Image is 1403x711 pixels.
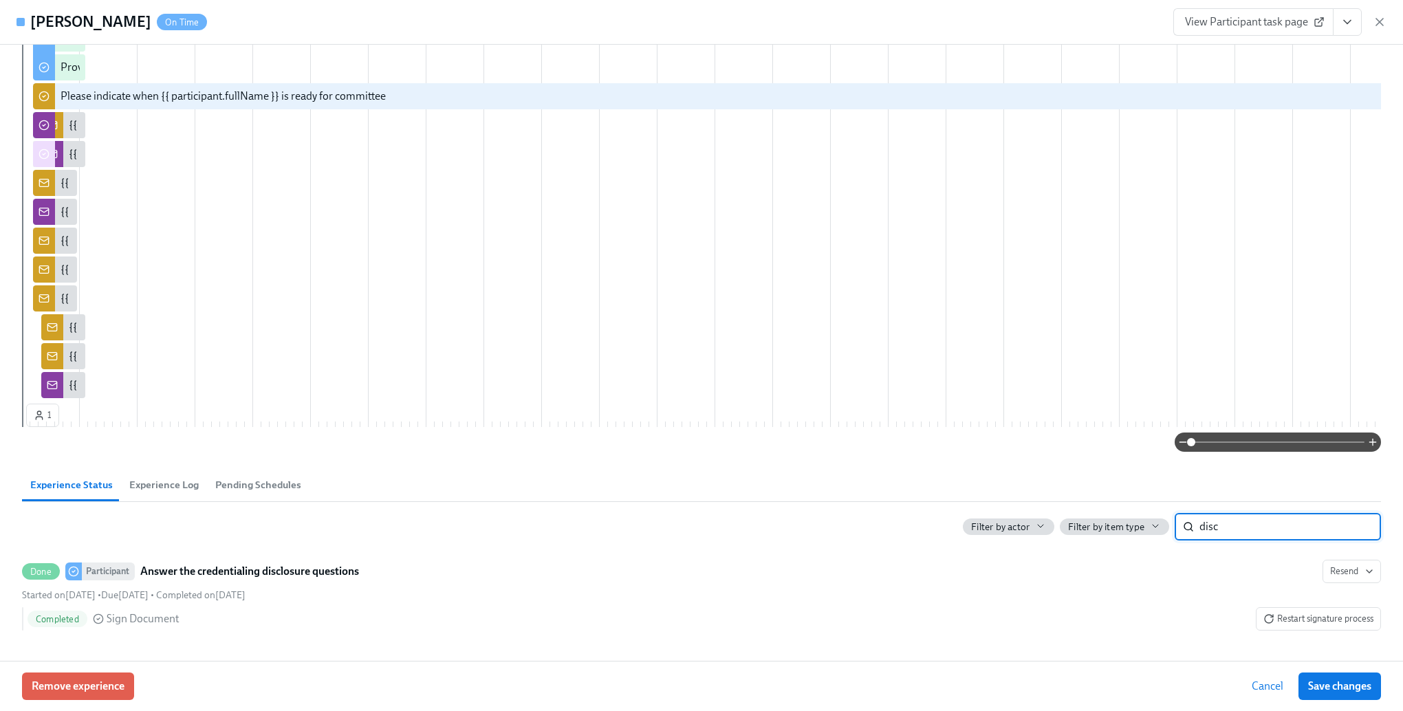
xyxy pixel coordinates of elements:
div: Provide us with a special assignment of authority [61,60,288,75]
button: Cancel [1242,672,1293,700]
button: Filter by actor [963,518,1054,535]
div: {{ participant.fullName }} CV is complete [69,146,258,162]
div: Participant [82,562,135,580]
span: Resend [1330,565,1373,578]
button: View task page [1333,8,1362,36]
div: {{ participant.fullName }} BLS uploaded [61,291,246,306]
span: Sign Document [107,611,179,626]
div: {{ participant.fullName }} DEA certificate uploaded [69,320,305,335]
span: Filter by actor [971,521,1030,534]
div: • • [22,589,246,602]
div: {{ participant.fullName }} Diploma uploaded [61,204,268,219]
span: Experience Status [30,477,113,493]
span: Wednesday, August 20th 2025, 10:01 am [22,589,96,601]
input: Search by title [1199,513,1381,540]
span: View Participant task page [1185,15,1322,29]
span: Completed [28,614,87,624]
button: Save changes [1298,672,1381,700]
span: Restart signature process [1263,612,1373,626]
h4: [PERSON_NAME] [30,12,151,32]
div: {{ participant.fullName }} Licensure is complete [69,378,291,393]
span: Done [22,567,60,577]
button: 1 [26,404,59,427]
span: On Time [157,17,207,28]
span: Save changes [1308,679,1371,693]
div: {{ participant.fullName }} NPI [61,233,199,248]
span: 1 [34,408,52,422]
span: Experience Log [129,477,199,493]
span: Filter by item type [1068,521,1144,534]
span: Remove experience [32,679,124,693]
div: Please indicate when {{ participant.fullName }} is ready for committee [61,89,386,104]
button: DoneParticipantAnswer the credentialing disclosure questionsStarted on[DATE] •Due[DATE] • Complet... [1323,560,1381,583]
strong: Answer the credentialing disclosure questions [140,563,359,580]
button: DoneParticipantAnswer the credentialing disclosure questionsResendStarted on[DATE] •Due[DATE] • C... [1256,607,1381,631]
a: View Participant task page [1173,8,1334,36]
button: Remove experience [22,672,134,700]
div: {{ participant.fullName }} didn't complete a residency [61,262,309,277]
div: {{ participant.fullName }} Diploma uploaded [61,175,268,190]
span: Cancel [1252,679,1283,693]
div: {{ participant.fullName }} Licensure is complete [69,349,291,364]
div: {{ participant.fullName }} CV is complete [69,118,258,133]
span: Pending Schedules [215,477,301,493]
span: Wednesday, August 20th 2025, 2:43 pm [156,589,246,601]
span: Wednesday, August 27th 2025, 10:00 am [101,589,149,601]
button: Filter by item type [1060,518,1169,535]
